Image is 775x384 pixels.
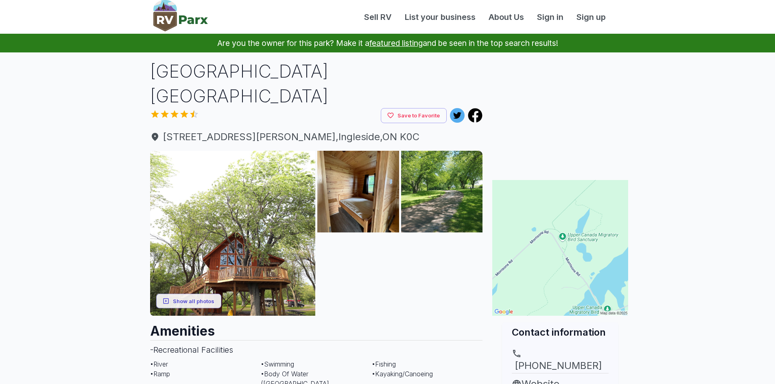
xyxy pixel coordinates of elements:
img: AAcXr8rWPXV6OXUkxhh0AqqMer1FVADb4lMSGdSl8Dn7JBKYZxS4CypuoNuwfmh4OQ3kpe58NEAJhG8HnimR9jy72UnoIFbhm... [401,151,483,232]
a: Sign up [570,11,612,23]
a: About Us [482,11,530,23]
img: AAcXr8qOod28hSbULyFPX_WpLATFgeq_SOxSc0cwXjjIlZDaffd7wdnFG3Zv3NqdYbJAFJSk4-UrBzEoamLWvGs5FprYbeiLX... [401,234,483,316]
h3: - Recreational Facilities [150,340,483,359]
img: AAcXr8qg-puZe_IpLBWQeMFPIHy_BR0mHpgURF_QIg8etMwI7D0atPVv5Bl0vRzczeA06s_7NNKfHp7gNKeDajAo657Kv99dV... [317,234,399,316]
h1: [GEOGRAPHIC_DATA] [GEOGRAPHIC_DATA] [150,59,483,108]
iframe: Advertisement [492,59,628,161]
span: • Swimming [261,360,294,368]
img: Map for Upper Canada Migratory Bird Sanctuary Campground [492,180,628,316]
p: Are you the owner for this park? Make it a and be seen in the top search results! [10,34,765,52]
span: [STREET_ADDRESS][PERSON_NAME] , Ingleside , ON K0C [150,130,483,144]
span: • River [150,360,168,368]
a: [PHONE_NUMBER] [512,349,609,373]
a: Sell RV [358,11,398,23]
h2: Contact information [512,325,609,339]
h2: Amenities [150,316,483,340]
span: • Ramp [150,370,170,378]
a: Sign in [530,11,570,23]
span: • Fishing [372,360,396,368]
button: Save to Favorite [381,108,447,123]
a: featured listing [369,38,423,48]
span: • Kayaking/Canoeing [372,370,433,378]
a: [STREET_ADDRESS][PERSON_NAME],Ingleside,ON K0C [150,130,483,144]
img: AAcXr8oLBvtmnMDEYSXw-99tiVkwucY2a16b_qGAvcuYNaHohP3LhcvL_vU-7HZNM4BQl7jOhPQZywQ1C8hBX4RjAme5XLjbX... [150,151,316,316]
a: List your business [398,11,482,23]
button: Show all photos [156,293,221,308]
img: AAcXr8rF0rpO9gHYZiSmJi-fBWuPnLhOf1i2CSmB-MFsEPgxRkorWtFk0EDRB3uUBLv7Epg_8wokFnVY7FQ4PQnsPCDSM5UId... [317,151,399,232]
